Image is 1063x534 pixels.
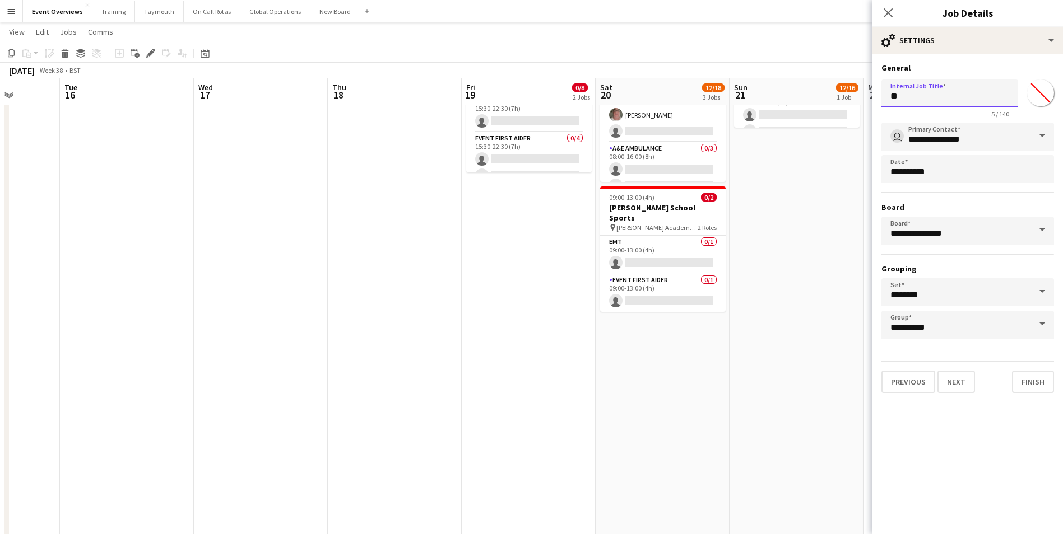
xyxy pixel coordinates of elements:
[9,27,25,37] span: View
[197,88,213,101] span: 17
[600,203,726,223] h3: [PERSON_NAME] School Sports
[881,63,1054,73] h3: General
[698,223,717,232] span: 2 Roles
[702,83,725,92] span: 12/18
[331,88,346,101] span: 18
[872,27,1063,54] div: Settings
[63,88,77,101] span: 16
[734,88,860,158] app-card-role: A&E Ambulance0/308:00-16:00 (8h)
[184,1,240,22] button: On Call Rotas
[37,66,65,74] span: Week 38
[310,1,360,22] button: New Board
[600,142,726,213] app-card-role: A&E Ambulance0/308:00-16:00 (8h)
[732,88,748,101] span: 21
[734,82,748,92] span: Sun
[60,27,77,37] span: Jobs
[868,82,883,92] span: Mon
[572,83,588,92] span: 0/8
[701,193,717,202] span: 0/2
[937,371,975,393] button: Next
[881,202,1054,212] h3: Board
[872,6,1063,20] h3: Job Details
[465,88,475,101] span: 19
[83,25,118,39] a: Comms
[23,1,92,22] button: Event Overviews
[198,82,213,92] span: Wed
[92,1,135,22] button: Training
[609,193,654,202] span: 09:00-13:00 (4h)
[600,82,612,92] span: Sat
[69,66,81,74] div: BST
[466,94,592,132] app-card-role: Doctor0/115:30-22:30 (7h)
[703,93,724,101] div: 3 Jobs
[135,1,184,22] button: Taymouth
[332,82,346,92] span: Thu
[31,25,53,39] a: Edit
[64,82,77,92] span: Tue
[616,223,698,232] span: [PERSON_NAME] Academy Playing Fields
[600,236,726,274] app-card-role: EMT0/109:00-13:00 (4h)
[600,274,726,312] app-card-role: Event First Aider0/109:00-13:00 (4h)
[466,82,475,92] span: Fri
[881,264,1054,274] h3: Grouping
[36,27,49,37] span: Edit
[573,93,590,101] div: 2 Jobs
[55,25,81,39] a: Jobs
[837,93,858,101] div: 1 Job
[866,88,883,101] span: 22
[4,25,29,39] a: View
[9,65,35,76] div: [DATE]
[1012,371,1054,393] button: Finish
[240,1,310,22] button: Global Operations
[881,371,935,393] button: Previous
[836,83,858,92] span: 12/16
[600,186,726,312] app-job-card: 09:00-13:00 (4h)0/2[PERSON_NAME] School Sports [PERSON_NAME] Academy Playing Fields2 RolesEMT0/10...
[598,88,612,101] span: 20
[466,132,592,219] app-card-role: Event First Aider0/415:30-22:30 (7h)
[88,27,113,37] span: Comms
[982,110,1018,118] span: 5 / 140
